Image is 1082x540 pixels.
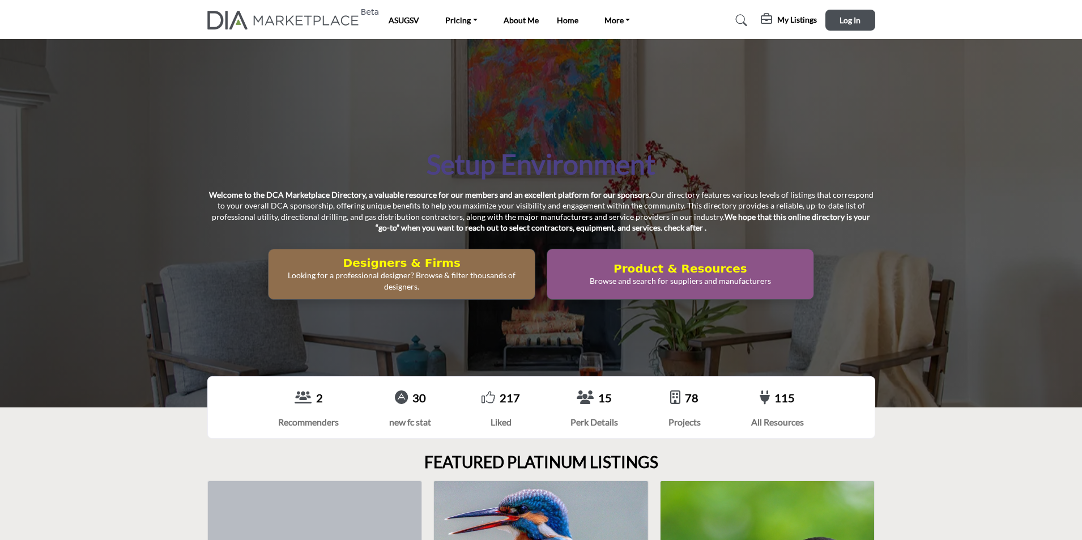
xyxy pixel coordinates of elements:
p: Looking for a professional designer? Browse & filter thousands of designers. [272,270,531,292]
a: 115 [774,391,795,405]
a: More [597,12,638,28]
p: Our directory features various levels of listings that correspond to your overall DCA sponsorship... [207,189,875,233]
strong: Welcome to the DCA Marketplace Directory, a valuable resource for our members and an excellent pl... [209,190,651,199]
a: 30 [412,391,426,405]
h1: Setup Environment [427,147,655,182]
img: Site Logo [207,11,365,29]
h2: Product & Resources [551,262,810,275]
div: My Listings [761,14,817,27]
a: About Me [504,15,539,25]
a: Pricing [437,12,485,28]
a: 78 [685,391,698,405]
div: Recommenders [278,415,339,429]
h2: Designers & Firms [272,256,531,270]
a: 2 [316,391,323,405]
a: 217 [500,391,520,405]
h5: My Listings [777,15,817,25]
a: ASUGSV [389,15,419,25]
div: All Resources [751,415,804,429]
p: Browse and search for suppliers and manufacturers [551,275,810,287]
button: Product & Resources Browse and search for suppliers and manufacturers [547,249,814,300]
button: Log In [825,10,875,31]
h6: Beta [361,7,379,17]
a: Beta [207,11,365,29]
a: 15 [598,391,612,405]
div: Projects [668,415,701,429]
span: Log In [840,15,861,25]
i: Go to Liked [482,390,495,404]
div: Liked [482,415,520,429]
h2: FEATURED PLATINUM LISTINGS [424,453,658,472]
a: View Recommenders [295,390,312,406]
div: new fc stat [389,415,431,429]
div: Perk Details [570,415,618,429]
button: Designers & Firms Looking for a professional designer? Browse & filter thousands of designers. [268,249,535,300]
a: Search [725,11,755,29]
a: Home [557,15,578,25]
